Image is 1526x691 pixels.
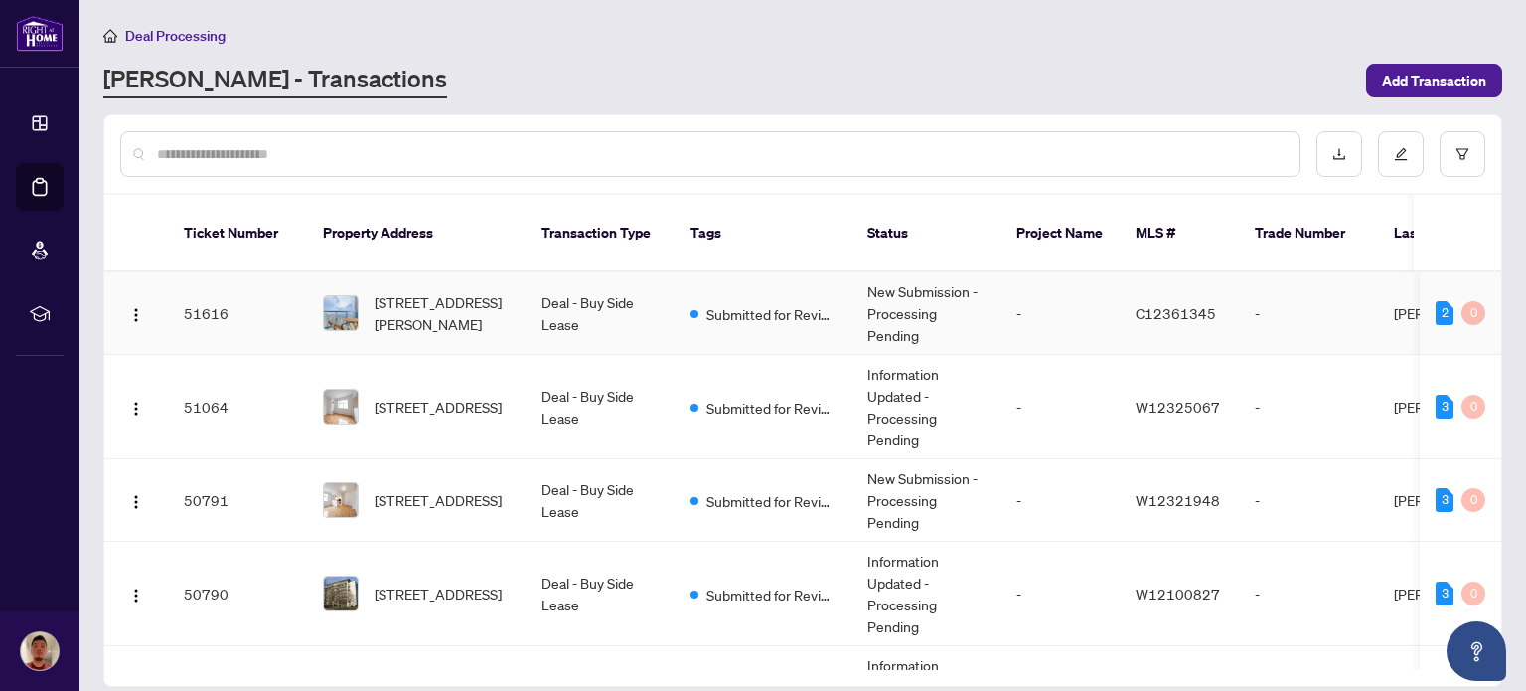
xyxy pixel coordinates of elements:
td: Deal - Buy Side Lease [526,459,675,542]
td: - [1239,459,1378,542]
th: Ticket Number [168,195,307,272]
img: Profile Icon [21,632,59,670]
span: [STREET_ADDRESS] [375,489,502,511]
span: Add Transaction [1382,65,1486,96]
td: 51064 [168,355,307,459]
img: thumbnail-img [324,577,358,610]
span: [STREET_ADDRESS] [375,396,502,418]
img: Logo [128,401,144,417]
span: W12325067 [1136,398,1220,416]
button: edit [1378,131,1424,177]
div: 2 [1436,301,1453,325]
td: 50791 [168,459,307,542]
img: thumbnail-img [324,483,358,517]
td: - [1000,272,1120,355]
img: Logo [128,494,144,510]
th: Property Address [307,195,526,272]
td: - [1239,355,1378,459]
button: Logo [120,578,152,609]
td: Deal - Buy Side Lease [526,542,675,646]
span: W12321948 [1136,491,1220,509]
span: [STREET_ADDRESS] [375,583,502,605]
td: Information Updated - Processing Pending [851,542,1000,646]
th: Tags [675,195,851,272]
div: 0 [1461,582,1485,605]
td: - [1000,459,1120,542]
th: Trade Number [1239,195,1378,272]
button: Logo [120,391,152,423]
span: home [103,29,117,43]
div: 0 [1461,395,1485,419]
span: C12361345 [1136,304,1216,322]
span: download [1332,147,1346,161]
td: New Submission - Processing Pending [851,272,1000,355]
td: - [1000,542,1120,646]
span: Deal Processing [125,27,226,45]
th: MLS # [1120,195,1239,272]
a: [PERSON_NAME] - Transactions [103,63,447,98]
span: Submitted for Review [706,397,836,419]
span: Submitted for Review [706,303,836,325]
span: edit [1394,147,1408,161]
button: Open asap [1447,621,1506,681]
div: 3 [1436,395,1453,419]
span: Submitted for Review [706,584,836,605]
td: Deal - Buy Side Lease [526,272,675,355]
img: thumbnail-img [324,296,358,330]
span: Submitted for Review [706,490,836,512]
img: thumbnail-img [324,390,358,424]
div: 0 [1461,301,1485,325]
td: 50790 [168,542,307,646]
td: - [1239,272,1378,355]
span: filter [1455,147,1469,161]
th: Project Name [1000,195,1120,272]
img: Logo [128,588,144,604]
span: [STREET_ADDRESS][PERSON_NAME] [375,291,510,335]
img: Logo [128,307,144,323]
div: 3 [1436,488,1453,512]
th: Transaction Type [526,195,675,272]
td: 51616 [168,272,307,355]
td: Deal - Buy Side Lease [526,355,675,459]
td: - [1239,542,1378,646]
span: W12100827 [1136,585,1220,603]
button: Add Transaction [1366,64,1502,97]
th: Status [851,195,1000,272]
div: 0 [1461,488,1485,512]
button: Logo [120,297,152,329]
img: logo [16,15,64,52]
button: filter [1440,131,1485,177]
button: Logo [120,484,152,516]
button: download [1316,131,1362,177]
td: - [1000,355,1120,459]
td: Information Updated - Processing Pending [851,355,1000,459]
td: New Submission - Processing Pending [851,459,1000,542]
div: 3 [1436,582,1453,605]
